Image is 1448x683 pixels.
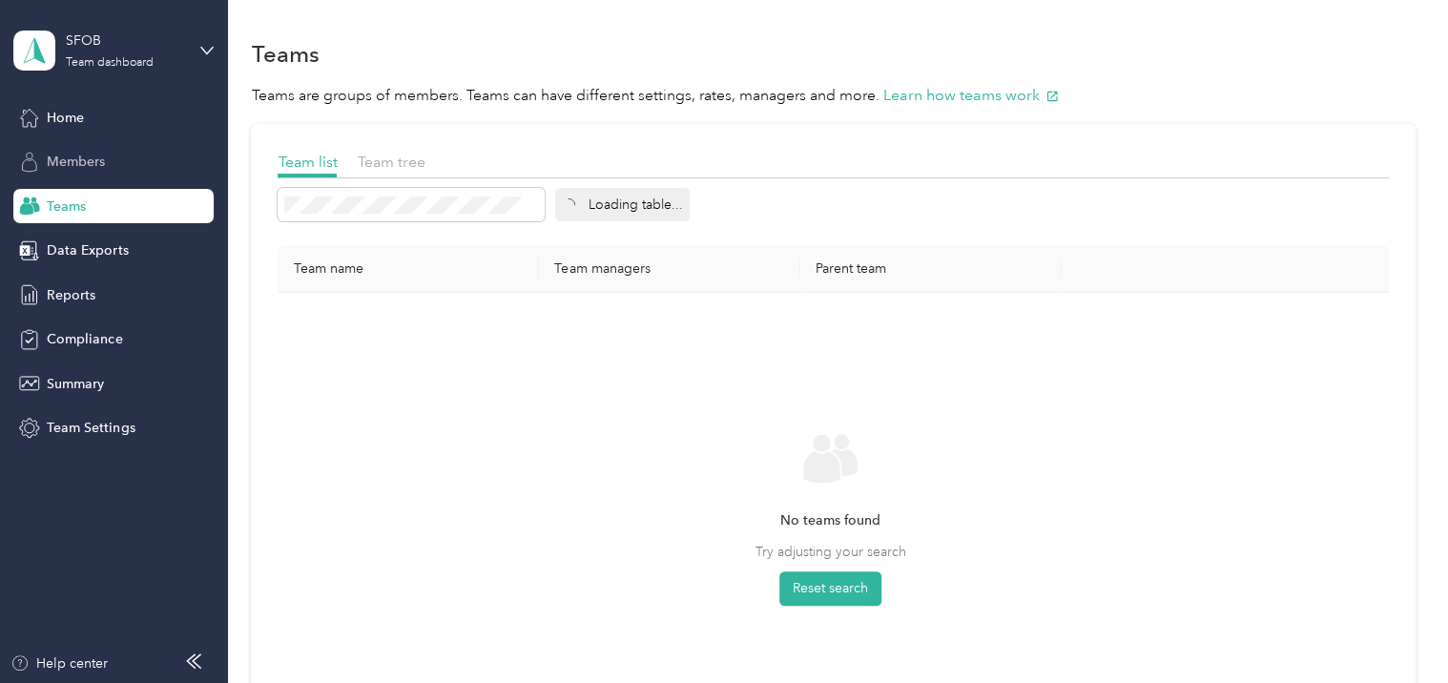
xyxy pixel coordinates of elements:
span: Teams [47,197,86,217]
th: Team name [278,245,539,293]
iframe: Everlance-gr Chat Button Frame [1341,576,1448,683]
div: SFOB [66,31,185,51]
span: Reports [47,285,95,305]
button: Reset search [779,571,881,606]
h1: Teams [251,44,319,64]
div: Loading table... [555,188,690,221]
p: Teams are groups of members. Teams can have different settings, rates, managers and more. [251,84,1415,108]
span: Team tree [357,153,424,171]
span: Compliance [47,329,122,349]
div: Team dashboard [66,57,154,69]
span: Data Exports [47,240,128,260]
span: Home [47,108,84,128]
span: Members [47,152,105,172]
button: Help center [10,653,108,673]
button: Learn how teams work [882,84,1059,108]
span: Team list [278,153,337,171]
span: No teams found [780,510,880,531]
th: Parent team [800,245,1062,293]
span: Summary [47,374,104,394]
span: Try adjusting your search [755,542,905,562]
span: Team Settings [47,418,134,438]
th: Team managers [539,245,800,293]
